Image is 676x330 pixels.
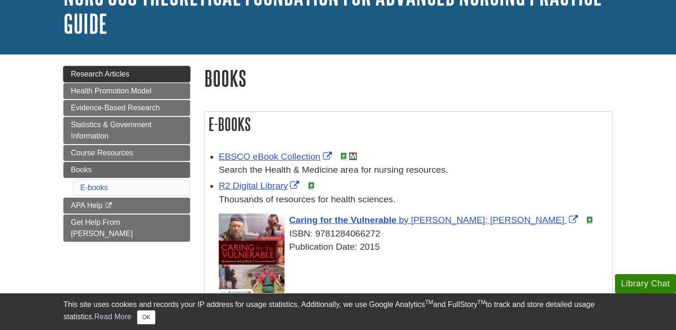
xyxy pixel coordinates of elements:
span: Research Articles [71,70,130,78]
a: Research Articles [63,66,190,82]
a: Health Promotion Model [63,83,190,99]
span: Evidence-Based Research [71,104,160,112]
a: Books [63,162,190,178]
a: Evidence-Based Research [63,100,190,116]
span: by [399,215,408,225]
a: Statistics & Government Information [63,117,190,144]
sup: TM [425,299,433,306]
span: APA Help [71,201,102,209]
div: Search the Health & Medicine area for nursing resources. [219,163,607,177]
a: Course Resources [63,145,190,161]
span: Books [71,166,92,174]
h2: E-books [205,112,612,137]
img: MeL (Michigan electronic Library) [349,153,357,160]
img: e-Book [307,182,315,190]
a: Read More [94,313,131,321]
div: Thousands of resources for health sciences. [219,193,607,207]
img: e-Book [586,216,593,224]
a: E-books [80,184,108,192]
span: Get Help From [PERSON_NAME] [71,218,133,238]
i: This link opens in a new window [105,203,113,209]
span: [PERSON_NAME]; [PERSON_NAME] [411,215,564,225]
div: Guide Page Menu [63,66,190,242]
a: Link opens in new window [289,215,580,225]
div: Publication Date: 2015 [219,240,607,254]
button: Library Chat [615,274,676,293]
img: e-Book [340,153,347,160]
a: Link opens in new window [219,181,301,191]
a: Link opens in new window [219,152,334,161]
span: Statistics & Government Information [71,121,152,140]
a: Get Help From [PERSON_NAME] [63,215,190,242]
button: Close [137,310,155,324]
span: Course Resources [71,149,133,157]
span: Health Promotion Model [71,87,152,95]
div: ISBN: 9781284066272 [219,227,607,241]
span: Caring for the Vulnerable [289,215,397,225]
sup: TM [477,299,485,306]
a: APA Help [63,198,190,214]
h1: Books [204,66,613,90]
div: This site uses cookies and records your IP address for usage statistics. Additionally, we use Goo... [63,299,613,324]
